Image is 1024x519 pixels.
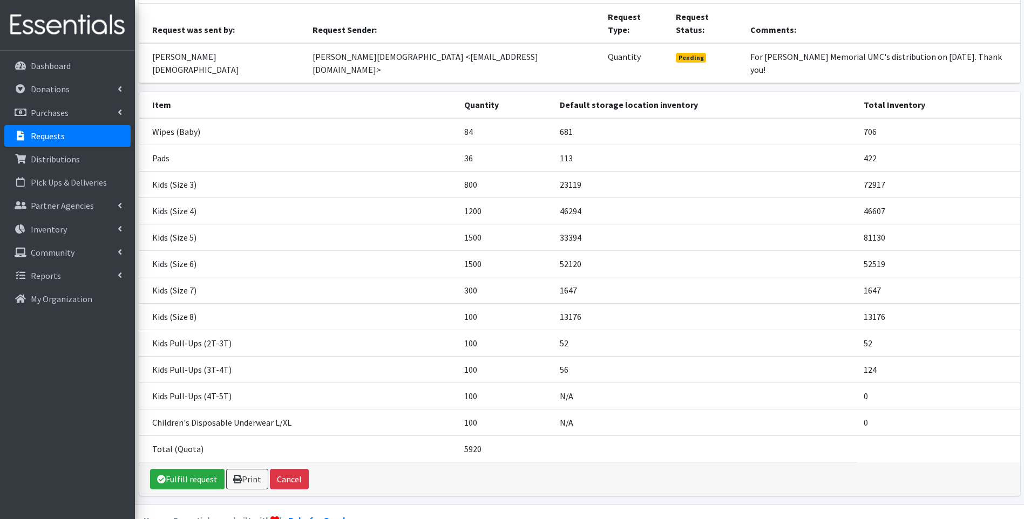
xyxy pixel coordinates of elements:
td: 13176 [857,303,1020,330]
td: N/A [553,383,857,409]
p: Purchases [31,107,69,118]
a: Pick Ups & Deliveries [4,172,131,193]
td: 100 [458,303,553,330]
th: Request Status: [669,4,744,43]
p: Inventory [31,224,67,235]
td: 84 [458,118,553,145]
td: 52120 [553,250,857,277]
td: 5920 [458,435,553,462]
th: Request was sent by: [139,4,306,43]
p: Donations [31,84,70,94]
td: Kids (Size 8) [139,303,458,330]
td: Quantity [601,43,669,83]
td: 100 [458,409,553,435]
td: 100 [458,330,553,356]
img: HumanEssentials [4,7,131,43]
a: Fulfill request [150,469,225,489]
td: Kids (Size 4) [139,197,458,224]
a: Requests [4,125,131,147]
th: Request Type: [601,4,669,43]
td: 72917 [857,171,1020,197]
td: Kids Pull-Ups (4T-5T) [139,383,458,409]
a: Reports [4,265,131,286]
th: Request Sender: [306,4,601,43]
a: Inventory [4,218,131,240]
td: 23119 [553,171,857,197]
p: Distributions [31,154,80,165]
td: Kids (Size 6) [139,250,458,277]
td: 1500 [458,224,553,250]
td: N/A [553,409,857,435]
td: Kids Pull-Ups (3T-4T) [139,356,458,383]
td: 100 [458,383,553,409]
td: Wipes (Baby) [139,118,458,145]
td: [PERSON_NAME][DEMOGRAPHIC_DATA] [139,43,306,83]
td: 800 [458,171,553,197]
p: Dashboard [31,60,71,71]
td: Kids (Size 5) [139,224,458,250]
td: 0 [857,409,1020,435]
td: Total (Quota) [139,435,458,462]
td: 422 [857,145,1020,171]
th: Total Inventory [857,92,1020,118]
td: Children's Disposable Underwear L/XL [139,409,458,435]
td: 13176 [553,303,857,330]
td: 706 [857,118,1020,145]
th: Quantity [458,92,553,118]
td: 0 [857,383,1020,409]
td: 681 [553,118,857,145]
th: Default storage location inventory [553,92,857,118]
p: Reports [31,270,61,281]
td: Kids (Size 3) [139,171,458,197]
a: Print [226,469,268,489]
a: Donations [4,78,131,100]
td: 33394 [553,224,857,250]
td: Pads [139,145,458,171]
a: Distributions [4,148,131,170]
button: Cancel [270,469,309,489]
a: Purchases [4,102,131,124]
td: 1647 [857,277,1020,303]
th: Comments: [744,4,1020,43]
td: 52 [857,330,1020,356]
td: 1200 [458,197,553,224]
td: 56 [553,356,857,383]
td: 52519 [857,250,1020,277]
span: Pending [676,53,707,63]
p: Requests [31,131,65,141]
p: My Organization [31,293,92,304]
th: Item [139,92,458,118]
td: 1647 [553,277,857,303]
td: 1500 [458,250,553,277]
td: 81130 [857,224,1020,250]
td: 52 [553,330,857,356]
a: My Organization [4,288,131,310]
a: Partner Agencies [4,195,131,216]
td: 100 [458,356,553,383]
td: Kids Pull-Ups (2T-3T) [139,330,458,356]
td: 113 [553,145,857,171]
td: 46294 [553,197,857,224]
td: 46607 [857,197,1020,224]
p: Community [31,247,74,258]
td: [PERSON_NAME][DEMOGRAPHIC_DATA] <[EMAIL_ADDRESS][DOMAIN_NAME]> [306,43,601,83]
p: Partner Agencies [31,200,94,211]
td: 36 [458,145,553,171]
td: For [PERSON_NAME] Memorial UMC's distribution on [DATE]. Thank you! [744,43,1020,83]
a: Community [4,242,131,263]
td: 300 [458,277,553,303]
td: Kids (Size 7) [139,277,458,303]
p: Pick Ups & Deliveries [31,177,107,188]
a: Dashboard [4,55,131,77]
td: 124 [857,356,1020,383]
